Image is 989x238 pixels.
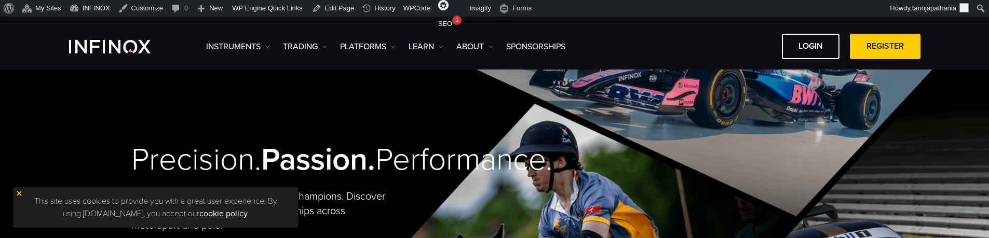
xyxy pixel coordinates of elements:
[340,40,396,53] a: PLATFORMS
[438,20,452,27] span: SEO
[506,40,565,53] a: SPONSORSHIPS
[912,4,956,12] span: tanujapathania
[16,190,23,197] img: yellow close icon
[850,34,920,59] a: REGISTER
[283,40,327,53] a: TRADING
[261,141,375,178] strong: Passion.
[199,208,248,219] a: cookie policy
[409,40,443,53] a: Learn
[18,192,293,222] p: This site uses cookies to provide you with a great user experience. By using [DOMAIN_NAME], you a...
[452,16,462,25] div: 1
[782,34,839,59] a: LOGIN
[206,40,270,53] a: Instruments
[69,40,175,53] a: INFINOX Logo
[456,40,493,53] a: ABOUT
[131,141,458,179] h2: Precision. Performance.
